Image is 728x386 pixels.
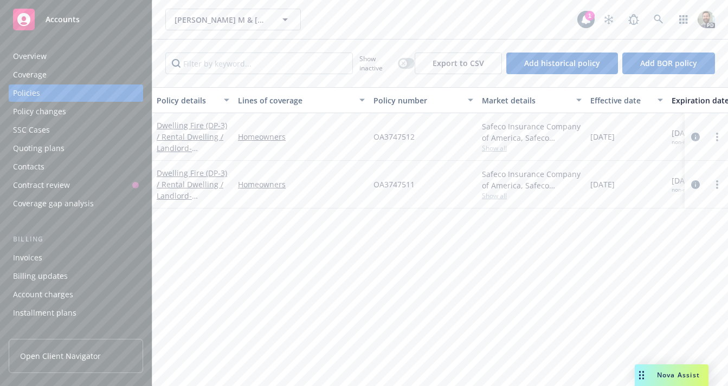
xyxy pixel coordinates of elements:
[482,95,570,106] div: Market details
[13,249,42,266] div: Invoices
[13,48,47,65] div: Overview
[9,249,143,266] a: Invoices
[482,121,582,143] div: Safeco Insurance Company of America, Safeco Insurance
[673,9,694,30] a: Switch app
[482,168,582,191] div: Safeco Insurance Company of America, Safeco Insurance (Liberty Mutual)
[635,364,708,386] button: Nova Assist
[689,130,702,143] a: circleInformation
[157,168,227,212] a: Dwelling Fire (DP-3) / Rental Dwelling / Landlord
[157,143,226,165] span: - [STREET_ADDRESS]
[152,87,234,113] button: Policy details
[9,103,143,120] a: Policy changes
[13,195,94,212] div: Coverage gap analysis
[9,176,143,194] a: Contract review
[9,66,143,83] a: Coverage
[13,304,76,322] div: Installment plans
[13,66,47,83] div: Coverage
[234,87,369,113] button: Lines of coverage
[586,87,667,113] button: Effective date
[672,139,706,146] div: non-recurring
[165,53,353,74] input: Filter by keyword...
[672,186,706,193] div: non-recurring
[175,14,268,25] span: [PERSON_NAME] M & [PERSON_NAME]
[13,176,70,194] div: Contract review
[482,191,582,200] span: Show all
[9,234,143,245] div: Billing
[9,158,143,175] a: Contacts
[373,131,415,142] span: OA3747512
[698,11,715,28] img: photo
[9,140,143,157] a: Quoting plans
[238,131,365,142] a: Homeowners
[9,267,143,285] a: Billing updates
[13,267,68,285] div: Billing updates
[238,179,365,190] a: Homeowners
[640,58,697,68] span: Add BOR policy
[13,286,73,303] div: Account charges
[623,9,645,30] a: Report a Bug
[238,95,353,106] div: Lines of coverage
[585,11,595,21] div: 1
[13,103,66,120] div: Policy changes
[9,286,143,303] a: Account charges
[415,53,502,74] button: Export to CSV
[13,121,50,139] div: SSC Cases
[478,87,586,113] button: Market details
[20,350,101,362] span: Open Client Navigator
[590,179,615,190] span: [DATE]
[506,53,618,74] button: Add historical policy
[711,178,724,191] a: more
[689,178,702,191] a: circleInformation
[373,179,415,190] span: OA3747511
[165,9,301,30] button: [PERSON_NAME] M & [PERSON_NAME]
[433,58,484,68] span: Export to CSV
[524,58,600,68] span: Add historical policy
[369,87,478,113] button: Policy number
[711,130,724,143] a: more
[157,191,226,212] span: - [STREET_ADDRESS]
[9,304,143,322] a: Installment plans
[9,48,143,65] a: Overview
[622,53,715,74] button: Add BOR policy
[657,370,700,380] span: Nova Assist
[9,121,143,139] a: SSC Cases
[13,140,65,157] div: Quoting plans
[157,95,217,106] div: Policy details
[635,364,648,386] div: Drag to move
[13,158,44,175] div: Contacts
[9,84,143,102] a: Policies
[482,143,582,153] span: Show all
[46,15,80,24] span: Accounts
[672,127,706,146] span: [DATE]
[672,175,706,193] span: [DATE]
[590,131,615,142] span: [DATE]
[648,9,669,30] a: Search
[9,4,143,35] a: Accounts
[590,95,651,106] div: Effective date
[9,195,143,212] a: Coverage gap analysis
[157,120,227,165] a: Dwelling Fire (DP-3) / Rental Dwelling / Landlord
[359,54,394,73] span: Show inactive
[373,95,461,106] div: Policy number
[13,84,40,102] div: Policies
[598,9,620,30] a: Stop snowing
